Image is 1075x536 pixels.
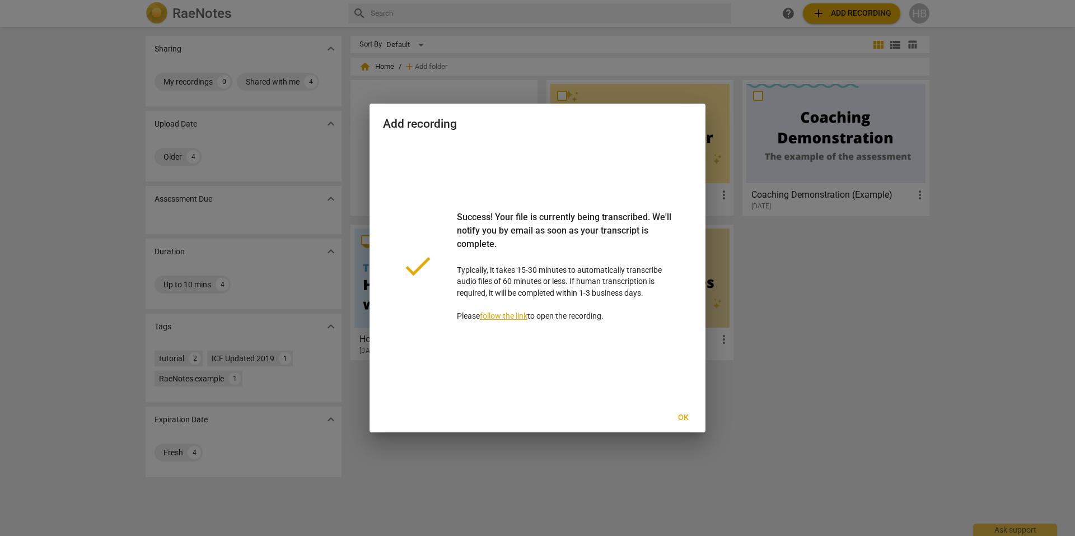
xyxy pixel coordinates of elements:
[480,311,527,320] a: follow the link
[401,249,434,283] span: done
[674,412,692,423] span: Ok
[383,117,692,131] h2: Add recording
[457,211,674,322] p: Typically, it takes 15-30 minutes to automatically transcribe audio files of 60 minutes or less. ...
[457,211,674,264] div: Success! Your file is currently being transcribed. We'll notify you by email as soon as your tran...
